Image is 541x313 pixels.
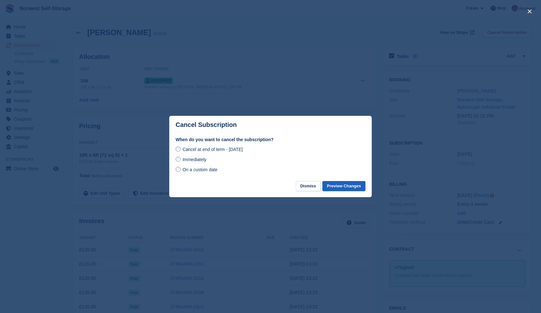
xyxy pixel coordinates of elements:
button: close [525,6,535,16]
button: Dismiss [296,181,320,191]
input: On a custom date [176,167,181,172]
input: Cancel at end of term - [DATE] [176,147,181,152]
label: When do you want to cancel the subscription? [176,136,365,143]
input: Immediately [176,157,181,162]
span: Cancel at end of term - [DATE] [183,147,243,152]
span: On a custom date [183,167,218,172]
button: Preview Changes [322,181,365,191]
span: Immediately [183,157,206,162]
p: Cancel Subscription [176,121,237,128]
